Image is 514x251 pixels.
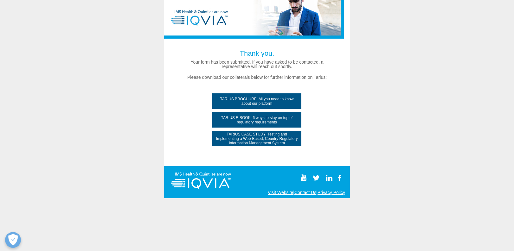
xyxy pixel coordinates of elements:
a: TARIUS E-BOOK: 6 ways to stay on top of regulatory requirements [212,112,301,128]
span: | | [268,190,345,195]
a: Privacy Policy [318,190,345,195]
span: TARIUS E-BOOK: 6 ways to stay on top of regulatory requirements [212,116,301,124]
a: TARIUS BROCHURE: All you need to know about our platform [212,93,301,109]
span: f you have asked to be contacted, a representative will reach out shortly. [222,60,324,69]
span: Thank you. [240,49,274,57]
a: Contact Us [294,190,316,195]
span: Please download our collaterals below for further information on Tarius: [187,75,327,80]
button: 개방형 기본 설정 [5,232,21,248]
span: TARIUS BROCHURE: All you need to know about our platform [212,97,301,106]
span: Your form has been submitted. I [191,60,254,65]
a: TARIUS CASE STUDY: Testing and Implementing a Web-Based, Country Regulatory Information Managemen... [212,131,301,146]
a: Visit Website [268,190,293,195]
span: TARIUS CASE STUDY: Testing and Implementing a Web-Based, Country Regulatory Information Managemen... [212,132,301,145]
